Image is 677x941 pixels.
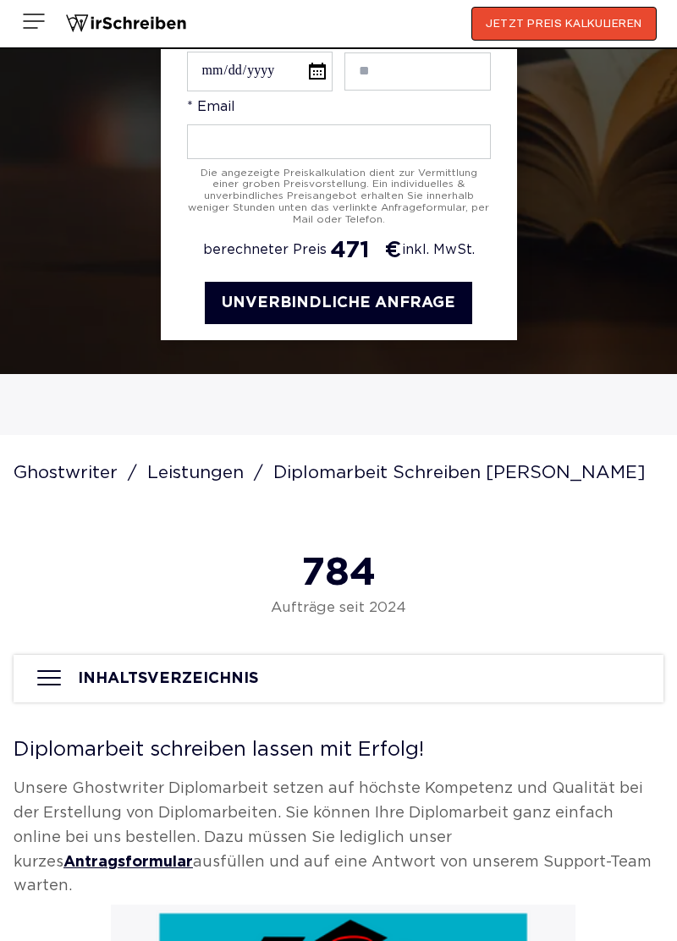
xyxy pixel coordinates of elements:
img: logo wirschreiben [64,11,188,36]
img: Menu open [20,8,47,35]
span: € [385,237,402,264]
span: berechneter Preis [203,243,327,258]
h2: Diplomarbeit schreiben lassen mit Erfolg! [14,740,663,760]
span: UNVERBINDLICHE ANFRAGE [222,296,455,310]
input: Abgabetermin [187,52,333,91]
button: JETZT PREIS KALKULIEREN [471,7,657,41]
span: Aufträge seit 2024 [17,600,660,617]
div: Die angezeigte Preiskalkulation dient zur Vermittlung einer groben Preisvorstellung. Ein individu... [187,168,491,226]
p: Unsere Ghostwriter Diplomarbeit setzen auf höchste Kompetenz und Qualität bei der Erstellung von ... [14,777,663,899]
div: INHALTSVERZEICHNIS [78,670,259,688]
button: UNVERBINDLICHE ANFRAGE [205,282,472,325]
a: Antragsformular [63,856,193,869]
span: Diplomarbeit Schreiben [PERSON_NAME] [273,465,652,481]
a: Leistungen [147,465,269,481]
label: * Email [187,100,491,158]
strong: 784 [301,556,376,591]
span: inkl. MwSt. [402,243,475,258]
span: 471 [330,238,370,264]
a: Ghostwriter [14,465,143,481]
input: * Email [187,124,491,159]
label: Abgabetermin [187,27,333,91]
